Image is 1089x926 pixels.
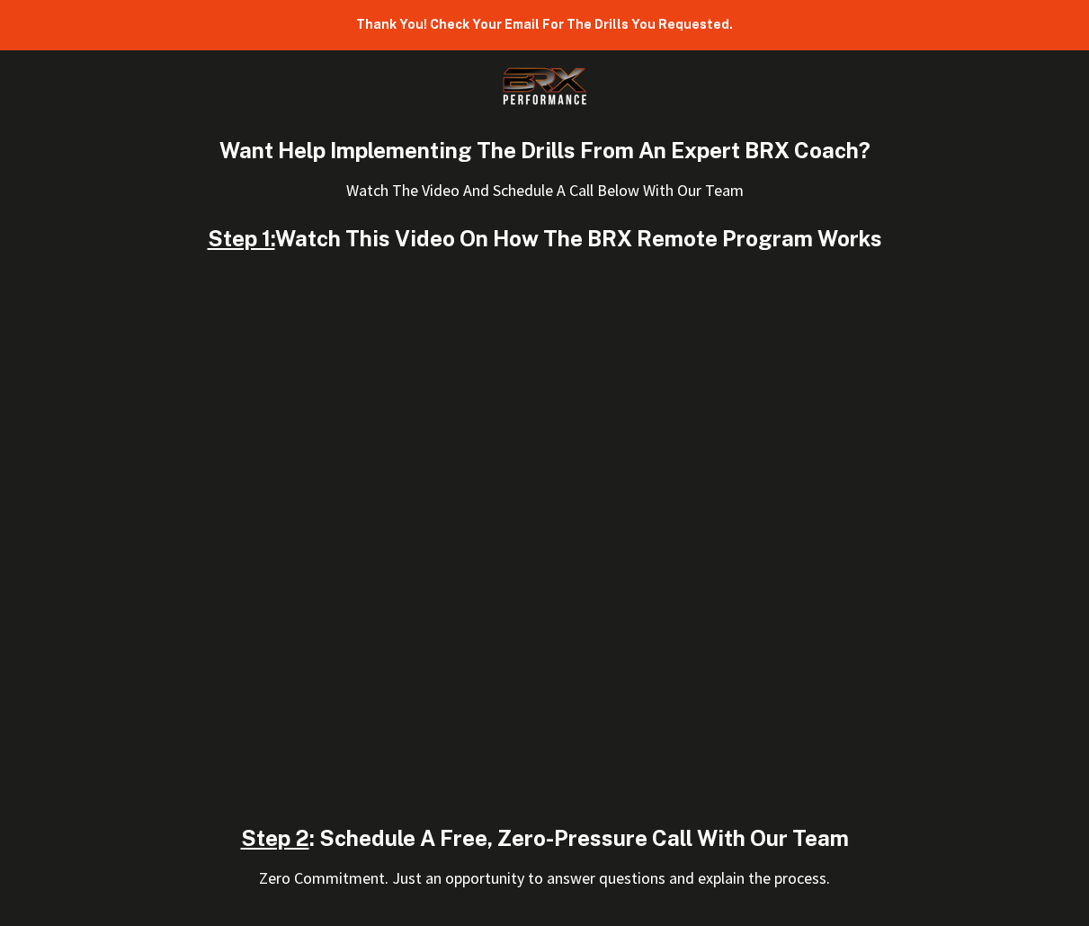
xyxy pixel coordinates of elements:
iframe: HubSpot Video [113,290,977,776]
p: Zero Commitment. Just an opportunity to answer questions and explain the process. [113,866,977,890]
p: Watch The Video And Schedule A Call Below With Our Team [113,178,977,227]
span: Step 2 [241,825,309,850]
h1: Thank You! Check Your Email For The Drills You Requested. [18,17,1071,32]
span: Step 1: [208,226,275,251]
h1: : Schedule A Free, Zero-Pressure Call With Our Team [113,825,977,850]
img: BRX Transparent Logo-2 [500,64,590,109]
h1: Watch This Video On How The BRX Remote Program Works [113,226,977,251]
h1: Want Help Implementing The Drills From An Expert BRX Coach? [113,138,977,163]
